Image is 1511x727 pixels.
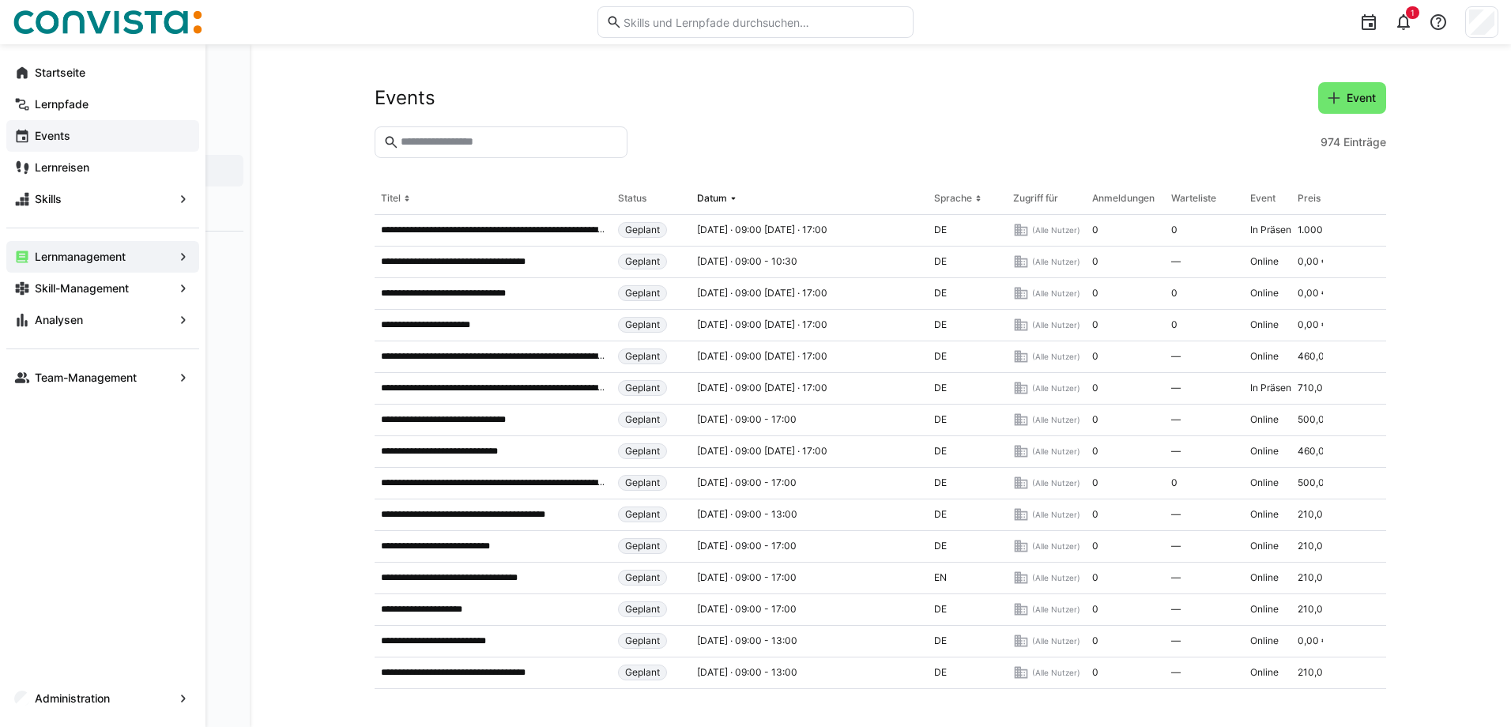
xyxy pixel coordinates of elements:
[1032,382,1080,394] span: (Alle Nutzer)
[1298,571,1338,584] span: 210,00 €
[1298,287,1328,299] span: 0,00 €
[697,224,827,236] span: [DATE] · 09:00 [DATE] · 17:00
[697,666,797,679] span: [DATE] · 09:00 - 13:00
[697,413,797,426] span: [DATE] · 09:00 - 17:00
[625,382,660,394] span: Geplant
[1298,666,1338,679] span: 210,00 €
[1092,413,1098,426] span: 0
[1092,382,1098,394] span: 0
[1298,255,1328,268] span: 0,00 €
[1171,192,1216,205] div: Warteliste
[625,508,660,521] span: Geplant
[697,477,797,489] span: [DATE] · 09:00 - 17:00
[934,192,972,205] div: Sprache
[1250,318,1279,331] span: Online
[625,477,660,489] span: Geplant
[1032,604,1080,615] span: (Alle Nutzer)
[934,603,947,616] span: DE
[1250,224,1297,236] span: In Präsenz
[1171,445,1181,458] span: —
[1092,666,1098,679] span: 0
[1171,540,1181,552] span: —
[1250,350,1279,363] span: Online
[1171,603,1181,616] span: —
[1092,224,1098,236] span: 0
[934,508,947,521] span: DE
[625,603,660,616] span: Geplant
[1250,508,1279,521] span: Online
[625,445,660,458] span: Geplant
[934,666,947,679] span: DE
[1092,571,1098,584] span: 0
[1298,603,1338,616] span: 210,00 €
[1092,603,1098,616] span: 0
[1250,255,1279,268] span: Online
[625,318,660,331] span: Geplant
[1298,540,1338,552] span: 210,00 €
[1344,90,1378,106] span: Event
[1092,540,1098,552] span: 0
[1250,287,1279,299] span: Online
[934,477,947,489] span: DE
[934,382,947,394] span: DE
[625,350,660,363] span: Geplant
[1171,571,1181,584] span: —
[1250,666,1279,679] span: Online
[697,445,827,458] span: [DATE] · 09:00 [DATE] · 17:00
[1032,446,1080,457] span: (Alle Nutzer)
[1298,192,1321,205] div: Preis
[1171,413,1181,426] span: —
[1250,413,1279,426] span: Online
[1092,635,1098,647] span: 0
[625,287,660,299] span: Geplant
[1411,8,1415,17] span: 1
[1298,635,1328,647] span: 0,00 €
[1171,255,1181,268] span: —
[934,540,947,552] span: DE
[934,635,947,647] span: DE
[375,86,435,110] h2: Events
[1298,477,1340,489] span: 500,00 €
[1250,571,1279,584] span: Online
[1032,667,1080,678] span: (Alle Nutzer)
[1298,224,1347,236] span: 1.000,00 €
[1032,288,1080,299] span: (Alle Nutzer)
[1171,318,1178,331] span: 0
[1321,134,1340,150] span: 974
[934,413,947,426] span: DE
[1092,255,1098,268] span: 0
[697,287,827,299] span: [DATE] · 09:00 [DATE] · 17:00
[1171,666,1181,679] span: —
[934,571,947,584] span: EN
[934,318,947,331] span: DE
[1092,287,1098,299] span: 0
[1250,635,1279,647] span: Online
[625,224,660,236] span: Geplant
[697,571,797,584] span: [DATE] · 09:00 - 17:00
[697,318,827,331] span: [DATE] · 09:00 [DATE] · 17:00
[1032,572,1080,583] span: (Alle Nutzer)
[1032,351,1080,362] span: (Alle Nutzer)
[1318,82,1386,114] button: Event
[934,445,947,458] span: DE
[622,15,905,29] input: Skills und Lernpfade durchsuchen…
[697,255,797,268] span: [DATE] · 09:00 - 10:30
[1032,477,1080,488] span: (Alle Nutzer)
[1250,540,1279,552] span: Online
[1250,603,1279,616] span: Online
[697,540,797,552] span: [DATE] · 09:00 - 17:00
[1250,477,1279,489] span: Online
[381,192,401,205] div: Titel
[625,635,660,647] span: Geplant
[934,224,947,236] span: DE
[1032,256,1080,267] span: (Alle Nutzer)
[1298,413,1340,426] span: 500,00 €
[618,192,646,205] div: Status
[1092,192,1155,205] div: Anmeldungen
[1298,318,1328,331] span: 0,00 €
[1032,414,1080,425] span: (Alle Nutzer)
[625,540,660,552] span: Geplant
[1171,224,1178,236] span: 0
[1032,319,1080,330] span: (Alle Nutzer)
[1250,382,1297,394] span: In Präsenz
